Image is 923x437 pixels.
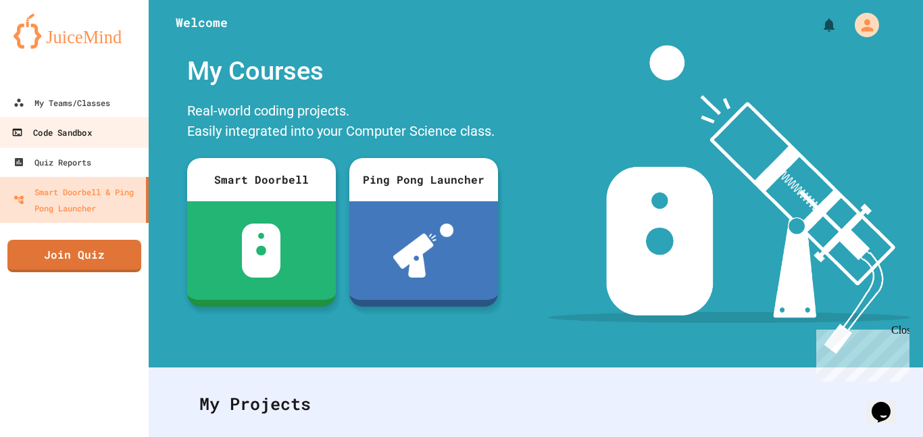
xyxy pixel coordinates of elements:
img: banner-image-my-projects.png [548,45,910,354]
div: My Account [841,9,882,41]
a: Join Quiz [7,240,141,272]
iframe: chat widget [811,324,909,382]
div: Quiz Reports [14,154,91,170]
img: ppl-with-ball.png [393,224,453,278]
div: Code Sandbox [11,124,91,141]
div: My Teams/Classes [14,95,110,111]
div: Smart Doorbell & Ping Pong Launcher [14,184,141,216]
div: My Projects [186,378,886,430]
div: Real-world coding projects. Easily integrated into your Computer Science class. [180,97,505,148]
img: sdb-white.svg [242,224,280,278]
div: Chat with us now!Close [5,5,93,86]
div: My Notifications [796,14,841,36]
div: Smart Doorbell [187,158,336,201]
iframe: chat widget [866,383,909,423]
div: My Courses [180,45,505,97]
img: logo-orange.svg [14,14,135,49]
div: Ping Pong Launcher [349,158,498,201]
